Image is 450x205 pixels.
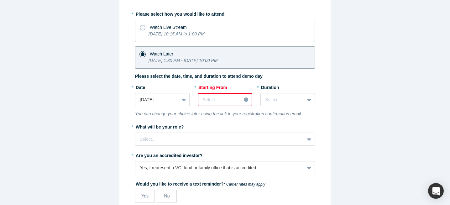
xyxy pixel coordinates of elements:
label: Please select how you would like to attend [135,9,315,18]
i: [DATE] 10:15 AM to 1:00 PM [149,31,205,36]
span: Yes [141,193,149,198]
label: Starting From [198,82,227,91]
em: * Carrier rates may apply [224,182,265,187]
span: No [164,193,170,198]
span: Watch Later [150,51,173,56]
i: [DATE] 1:30 PM - [DATE] 10:00 PM [149,58,217,63]
label: What will be your role? [135,122,315,130]
div: Yes, I represent a VC, fund or family office that is accredited [140,165,300,171]
label: Duration [260,82,315,91]
label: Would you like to receive a text reminder? [135,179,315,187]
label: Are you an accredited investor? [135,150,315,159]
label: Please select the date, time, and duration to attend demo day [135,73,263,80]
label: Date [135,82,190,91]
i: You can change your choice later using the link in your registration confirmation email. [135,111,302,116]
span: Watch Live Stream [150,25,187,30]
